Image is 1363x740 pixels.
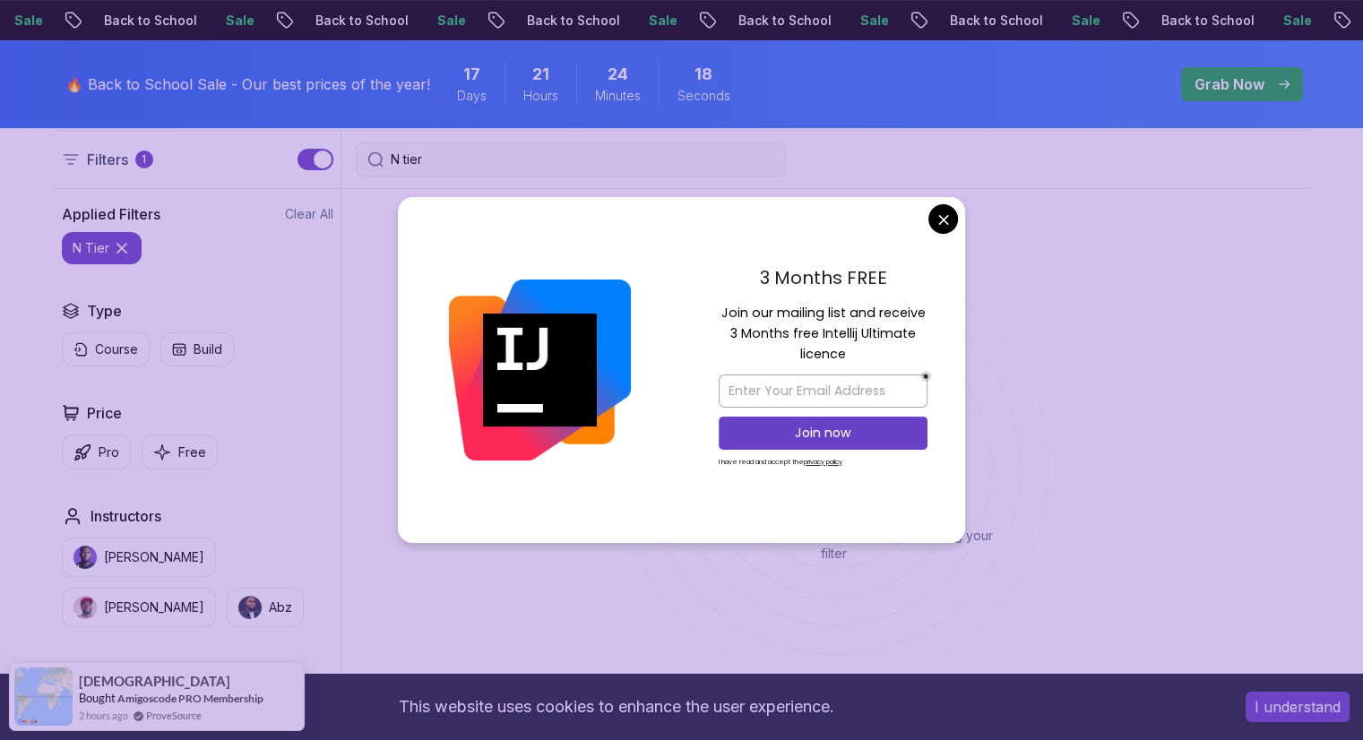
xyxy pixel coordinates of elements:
span: Bought [79,691,116,705]
span: 21 Hours [532,62,549,87]
a: ProveSource [146,708,202,723]
p: Sale [1269,12,1326,30]
img: provesource social proof notification image [14,667,73,726]
p: 🔥 Back to School Sale - Our best prices of the year! [65,73,430,95]
span: 2 hours ago [79,708,128,723]
p: Back to School [724,12,846,30]
span: Days [457,87,487,105]
p: Back to School [90,12,211,30]
p: Build [194,340,222,358]
button: Course [62,332,150,366]
span: 24 Minutes [608,62,628,87]
button: Free [142,435,218,469]
input: Search Java, React, Spring boot ... [391,151,774,168]
h2: Price [87,402,122,424]
h2: Type [87,300,122,322]
p: Back to School [936,12,1057,30]
button: Clear All [285,205,333,223]
span: Minutes [595,87,641,105]
h2: Instructors [91,505,161,527]
p: Sale [1057,12,1115,30]
p: Filters [87,149,128,170]
p: [PERSON_NAME] [104,598,204,616]
span: 17 Days [463,62,480,87]
p: Back to School [1147,12,1269,30]
p: Oops! It seems like there are no results matching your filter [669,527,1000,563]
p: Pro [99,443,119,461]
img: instructor img [73,596,97,619]
span: [DEMOGRAPHIC_DATA] [79,674,230,689]
span: Hours [523,87,558,105]
img: instructor img [238,596,262,619]
img: instructor img [73,546,97,569]
p: Grab Now [1195,73,1264,95]
p: Back to School [513,12,634,30]
div: This website uses cookies to enhance the user experience. [13,687,1219,727]
button: instructor img[PERSON_NAME] [62,588,216,627]
span: 18 Seconds [694,62,712,87]
p: Sale [846,12,903,30]
span: Seconds [677,87,730,105]
p: Sale [423,12,480,30]
p: 1 [142,152,146,167]
a: Amigoscode PRO Membership [117,692,263,705]
p: Course [95,340,138,358]
button: instructor imgAbz [227,588,304,627]
p: Sale [211,12,269,30]
p: [PERSON_NAME] [104,548,204,566]
p: Back to School [301,12,423,30]
button: Accept cookies [1246,692,1350,722]
p: Free [178,443,206,461]
button: N tier [62,232,142,264]
button: instructor img[PERSON_NAME] [62,538,216,577]
button: Build [160,332,234,366]
p: N tier [73,239,109,257]
h2: Applied Filters [62,203,160,225]
p: Abz [269,598,292,616]
button: Pro [62,435,131,469]
p: Sale [634,12,692,30]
